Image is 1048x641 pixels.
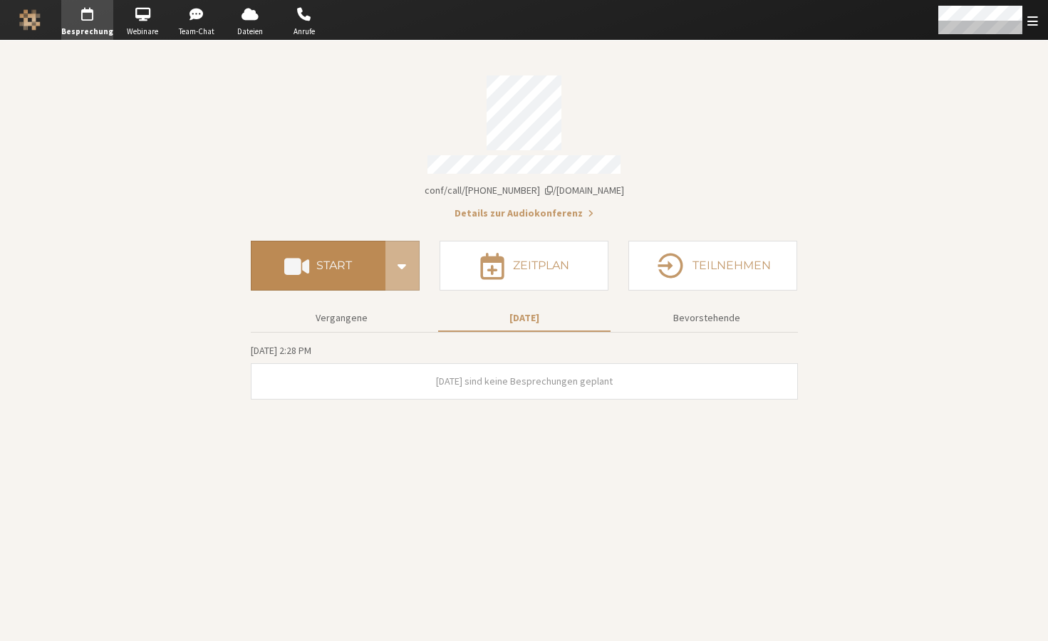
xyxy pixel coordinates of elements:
div: Start conference options [385,241,420,291]
button: Kopieren des Links zu meinem BesprechungsraumKopieren des Links zu meinem Besprechungsraum [425,183,624,198]
span: Anrufe [279,26,329,38]
button: Teilnehmen [628,241,797,291]
h4: Zeitplan [513,260,569,271]
span: [DATE] 2:28 PM [251,344,311,357]
section: Heutige Besprechungen [251,343,798,400]
button: Details zur Audiokonferenz [455,206,593,221]
span: [DATE] sind keine Besprechungen geplant [436,375,613,387]
button: Zeitplan [440,241,608,291]
span: Team-Chat [172,26,222,38]
button: Start [251,241,385,291]
iframe: Chat [1012,604,1037,631]
button: Vergangene [256,306,428,330]
span: Besprechung [61,26,113,38]
span: Kopieren des Links zu meinem Besprechungsraum [425,184,624,197]
section: Kontodaten [251,66,798,221]
span: Dateien [225,26,275,38]
h4: Teilnehmen [692,260,771,271]
h4: Start [316,260,352,271]
span: Webinare [118,26,167,38]
img: Iotum [19,9,41,31]
button: Bevorstehende [621,306,793,330]
button: [DATE] [438,306,611,330]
